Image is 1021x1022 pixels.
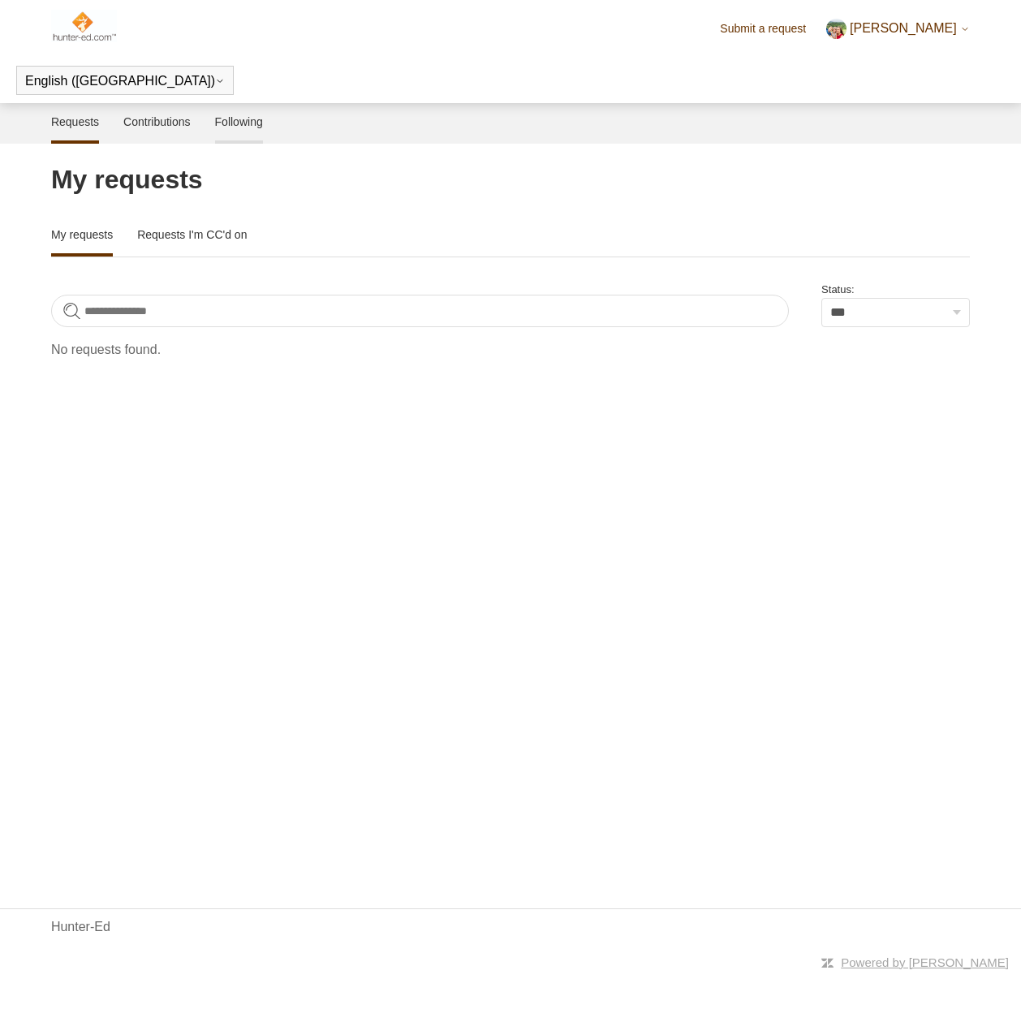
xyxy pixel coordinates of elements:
[841,955,1009,969] a: Powered by [PERSON_NAME]
[25,74,225,88] button: English ([GEOGRAPHIC_DATA])
[123,103,191,140] a: Contributions
[51,103,99,140] a: Requests
[137,216,247,253] a: Requests I'm CC'd on
[51,10,117,42] img: Hunter-Ed Help Center home page
[51,340,970,360] p: No requests found.
[51,917,110,937] a: Hunter-Ed
[720,20,822,37] a: Submit a request
[51,216,113,253] a: My requests
[821,282,970,298] label: Status:
[215,103,263,137] a: Following
[826,19,971,39] button: [PERSON_NAME]
[51,160,970,199] h1: My requests
[850,21,957,35] span: [PERSON_NAME]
